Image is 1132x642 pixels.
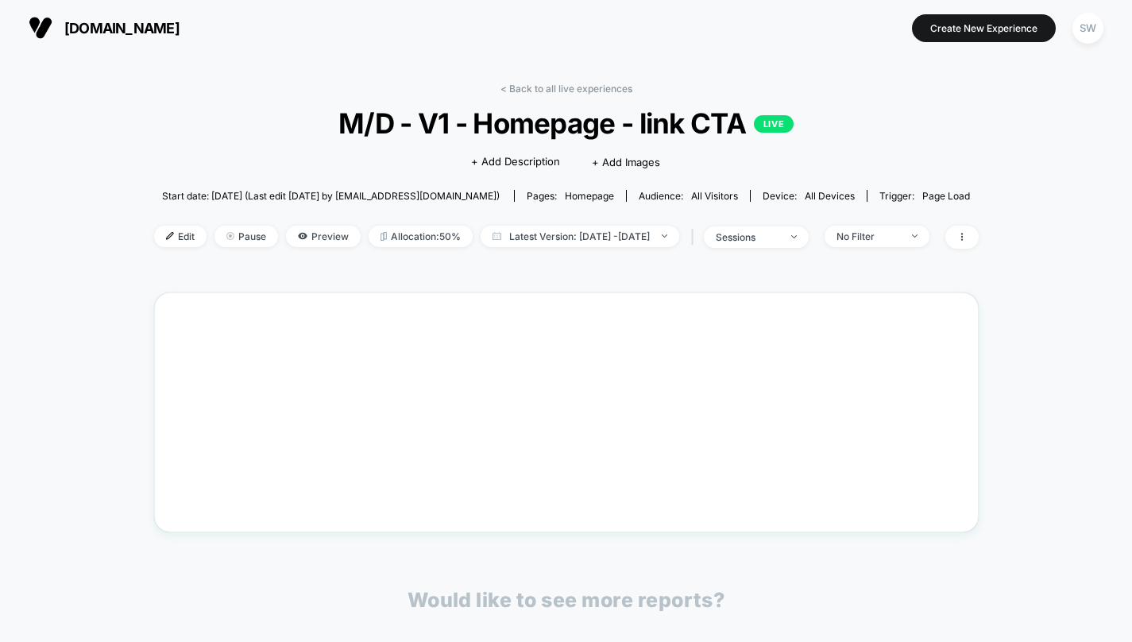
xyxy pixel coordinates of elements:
[691,190,738,202] span: All Visitors
[29,16,52,40] img: Visually logo
[805,190,855,202] span: all devices
[154,226,207,247] span: Edit
[1068,12,1108,44] button: SW
[24,15,184,41] button: [DOMAIN_NAME]
[369,226,473,247] span: Allocation: 50%
[639,190,738,202] div: Audience:
[471,154,560,170] span: + Add Description
[1072,13,1103,44] div: SW
[662,234,667,238] img: end
[754,115,794,133] p: LIVE
[879,190,970,202] div: Trigger:
[500,83,632,95] a: < Back to all live experiences
[716,231,779,243] div: sessions
[836,230,900,242] div: No Filter
[408,588,725,612] p: Would like to see more reports?
[687,226,704,249] span: |
[493,232,501,240] img: calendar
[912,234,918,238] img: end
[922,190,970,202] span: Page Load
[481,226,679,247] span: Latest Version: [DATE] - [DATE]
[565,190,614,202] span: homepage
[162,190,500,202] span: Start date: [DATE] (Last edit [DATE] by [EMAIL_ADDRESS][DOMAIN_NAME])
[166,232,174,240] img: edit
[912,14,1056,42] button: Create New Experience
[286,226,361,247] span: Preview
[214,226,278,247] span: Pause
[750,190,867,202] span: Device:
[381,232,387,241] img: rebalance
[195,106,937,140] span: M/D - V1 - Homepage - link CTA
[592,156,660,168] span: + Add Images
[64,20,180,37] span: [DOMAIN_NAME]
[791,235,797,238] img: end
[527,190,614,202] div: Pages:
[226,232,234,240] img: end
